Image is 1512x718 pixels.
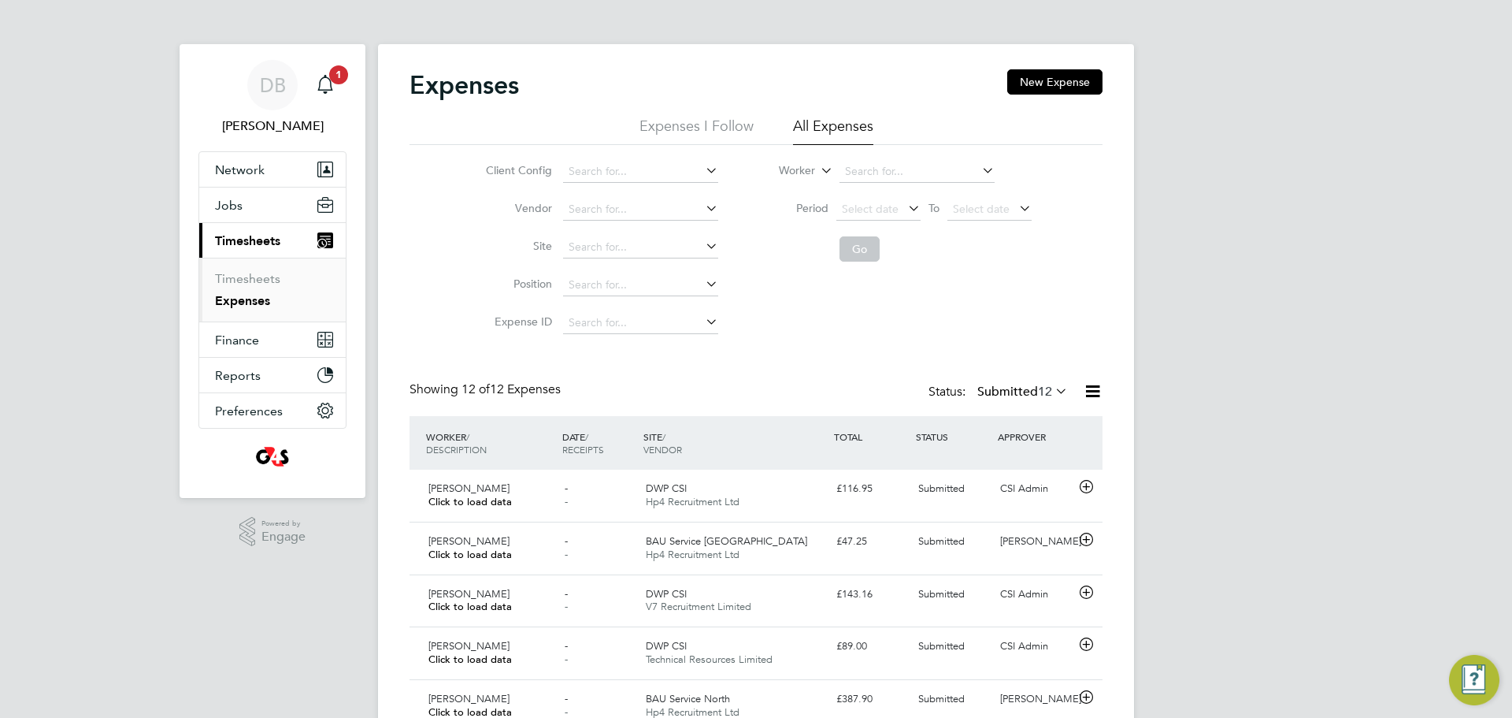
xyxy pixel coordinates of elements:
span: [PERSON_NAME] [428,482,510,495]
button: Jobs [199,188,346,222]
button: Engage Resource Center [1449,655,1499,705]
nav: Main navigation [180,44,365,498]
span: Timesheets [215,233,280,248]
button: Reports [199,358,346,392]
div: STATUS [912,422,994,451]
span: - [565,639,568,653]
div: £47.25 [830,529,912,555]
span: Hp4 Recruitment Ltd [646,495,739,508]
span: David Bringhurst [198,117,346,136]
span: - [565,653,568,666]
span: / [662,430,665,443]
span: - [565,587,568,601]
input: Search for... [839,161,995,183]
span: Submitted [918,534,965,548]
li: All Expenses [793,117,873,145]
span: RECEIPTS [562,443,604,456]
label: Period [758,201,828,215]
span: Network [215,162,265,177]
span: Jobs [215,198,243,213]
label: Vendor [481,201,552,215]
label: Site [481,239,552,253]
span: Hp4 Recruitment Ltd [646,548,739,561]
span: Reports [215,368,261,383]
div: Status: [928,381,1071,404]
input: Search for... [563,274,718,296]
div: DATE [558,422,640,463]
span: Click to load data [428,600,512,613]
span: - [565,534,568,548]
span: - [565,600,568,613]
span: 1 [329,65,348,84]
div: CSI Admin [994,476,1076,502]
label: Position [481,277,552,291]
label: Worker [744,163,815,179]
span: V7 Recruitment Limited [646,600,751,613]
span: Submitted [918,692,965,705]
button: Go [839,236,880,262]
span: Click to load data [428,548,512,561]
input: Search for... [563,199,718,221]
span: Select date [842,202,899,216]
span: DWP CSI [646,639,687,653]
input: Search for... [563,161,718,183]
a: Go to home page [198,445,346,470]
span: VENDOR [643,443,682,456]
div: [PERSON_NAME] [994,686,1076,712]
span: Submitted [918,482,965,495]
li: Expenses I Follow [639,117,754,145]
div: SITE [639,422,830,463]
div: £143.16 [830,582,912,608]
span: Submitted [918,639,965,653]
span: - [565,482,568,495]
span: Select date [953,202,1010,216]
span: BAU Service North [646,692,730,705]
div: [PERSON_NAME] [994,529,1076,555]
div: Timesheets [199,258,346,322]
span: Powered by [261,517,306,530]
div: WORKER [422,422,558,463]
span: DWP CSI [646,482,687,495]
label: Expense ID [481,314,552,329]
span: Click to load data [428,495,512,508]
button: New Expense [1007,69,1102,95]
a: Expenses [215,293,270,308]
div: APPROVER [994,422,1076,451]
div: Showing [409,381,564,398]
div: TOTAL [830,422,912,451]
span: [PERSON_NAME] [428,587,510,601]
span: 12 [1038,384,1052,400]
a: Powered byEngage [239,517,306,547]
span: [PERSON_NAME] [428,534,510,548]
span: To [924,198,944,218]
button: Network [199,152,346,187]
label: Submitted [977,384,1068,400]
span: [PERSON_NAME] [428,692,510,705]
span: 12 of [461,381,490,397]
div: £116.95 [830,476,912,502]
input: Search for... [563,312,718,334]
span: DB [260,75,286,95]
label: Client Config [481,163,552,177]
span: - [565,692,568,705]
span: - [565,548,568,561]
span: - [565,495,568,508]
button: Finance [199,322,346,357]
h2: Expenses [409,69,519,101]
div: CSI Admin [994,634,1076,660]
span: / [585,430,588,443]
div: £387.90 [830,686,912,712]
div: CSI Admin [994,582,1076,608]
img: g4sssuk-logo-retina.png [253,445,293,470]
span: [PERSON_NAME] [428,639,510,653]
input: Search for... [563,236,718,259]
span: Finance [215,333,259,348]
span: Technical Resources Limited [646,653,773,666]
span: BAU Service [GEOGRAPHIC_DATA] [646,534,807,548]
a: DB[PERSON_NAME] [198,60,346,136]
span: DWP CSI [646,587,687,601]
button: Preferences [199,393,346,428]
span: Preferences [215,404,283,419]
span: Submitted [918,587,965,601]
span: / [466,430,469,443]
